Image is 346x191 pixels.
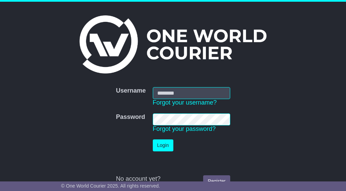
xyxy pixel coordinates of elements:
[116,113,145,121] label: Password
[153,99,217,106] a: Forgot your username?
[116,175,230,183] div: No account yet?
[153,125,216,132] a: Forgot your password?
[61,183,160,189] span: © One World Courier 2025. All rights reserved.
[153,139,173,151] button: Login
[203,175,230,187] a: Register
[116,87,146,95] label: Username
[79,15,267,73] img: One World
